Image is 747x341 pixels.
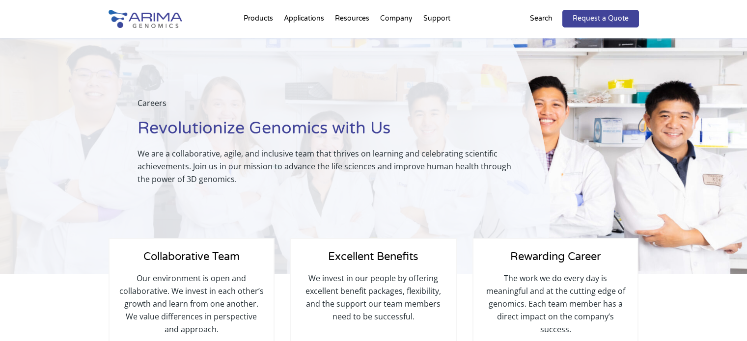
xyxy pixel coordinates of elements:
[562,10,639,27] a: Request a Quote
[138,97,526,117] p: Careers
[530,12,553,25] p: Search
[483,272,628,336] p: The work we do every day is meaningful and at the cutting edge of genomics. Each team member has ...
[138,117,526,147] h1: Revolutionize Genomics with Us
[138,147,526,185] p: We are a collaborative, agile, and inclusive team that thrives on learning and celebrating scient...
[328,250,418,263] span: Excellent Benefits
[109,10,182,28] img: Arima-Genomics-logo
[301,272,445,323] p: We invest in our people by offering excellent benefit packages, flexibility, and the support our ...
[510,250,601,263] span: Rewarding Career
[143,250,240,263] span: Collaborative Team
[119,272,264,336] p: Our environment is open and collaborative. We invest in each other’s growth and learn from one an...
